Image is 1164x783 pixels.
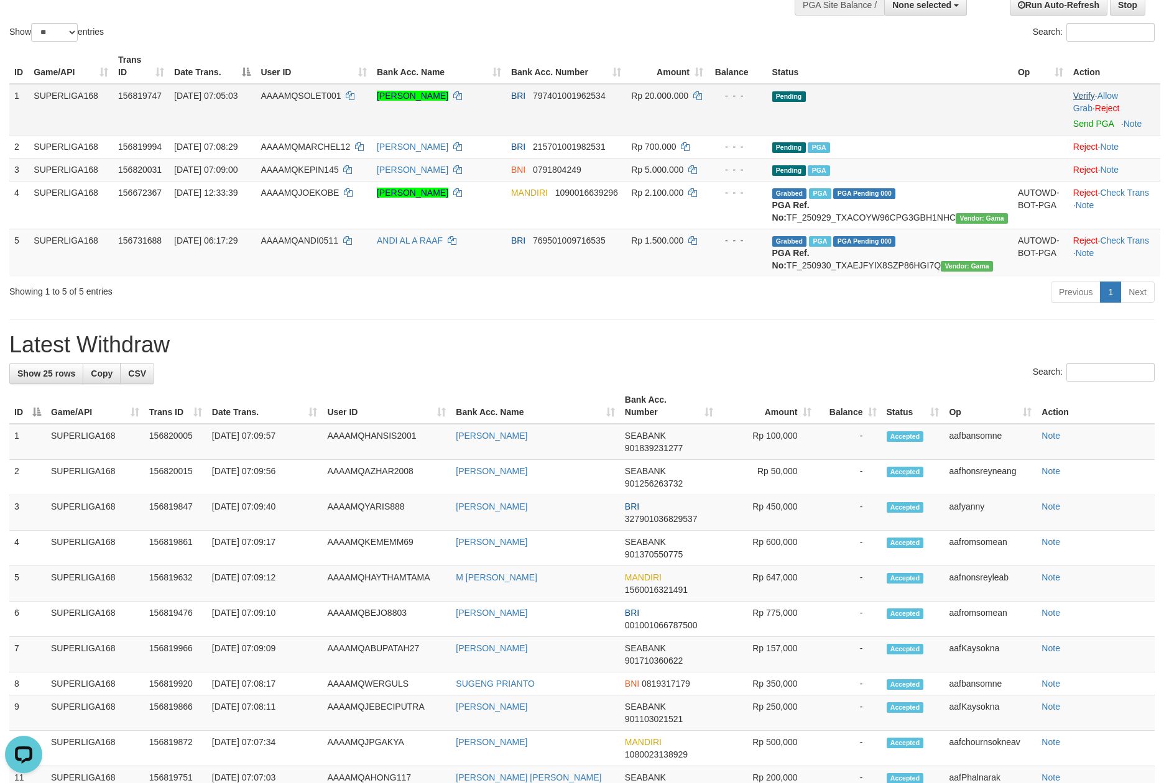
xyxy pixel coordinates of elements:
[718,566,816,602] td: Rp 647,000
[1073,165,1098,175] a: Reject
[944,388,1037,424] th: Op: activate to sort column ascending
[1076,248,1094,258] a: Note
[944,460,1037,495] td: aafhonsreyneang
[1013,181,1068,229] td: AUTOWD-BOT-PGA
[1033,23,1155,42] label: Search:
[941,261,993,272] span: Vendor URL: https://trx31.1velocity.biz
[887,738,924,748] span: Accepted
[29,158,113,181] td: SUPERLIGA168
[625,656,683,666] span: Copy 901710360622 to clipboard
[144,695,207,731] td: 156819866
[456,537,527,547] a: [PERSON_NAME]
[1100,282,1121,303] a: 1
[772,165,806,176] span: Pending
[956,213,1008,224] span: Vendor URL: https://trx31.1velocity.biz
[46,637,144,672] td: SUPERLIGA168
[625,478,683,488] span: Copy 901256263732 to clipboard
[718,460,816,495] td: Rp 50,000
[46,672,144,695] td: SUPERLIGA168
[128,369,146,378] span: CSV
[625,702,666,712] span: SEABANK
[1068,181,1160,229] td: · ·
[144,672,207,695] td: 156819920
[631,91,688,101] span: Rp 20.000.000
[29,181,113,229] td: SUPERLIGA168
[625,772,666,782] span: SEABANK
[322,566,451,602] td: AAAAMQHAYTHAMTAMA
[1042,679,1060,689] a: Note
[9,695,46,731] td: 9
[809,236,831,247] span: Marked by aafromsomean
[456,737,527,747] a: [PERSON_NAME]
[1073,91,1118,113] a: Allow Grab
[1042,537,1060,547] a: Note
[377,91,448,101] a: [PERSON_NAME]
[887,644,924,654] span: Accepted
[9,495,46,531] td: 3
[718,695,816,731] td: Rp 250,000
[1042,466,1060,476] a: Note
[29,229,113,277] td: SUPERLIGA168
[144,495,207,531] td: 156819847
[261,236,338,245] span: AAAAMQANDI0511
[772,142,806,153] span: Pending
[9,566,46,602] td: 5
[1073,91,1118,113] span: ·
[322,495,451,531] td: AAAAMQYARIS888
[174,142,238,152] span: [DATE] 07:08:29
[887,573,924,584] span: Accepted
[944,695,1037,731] td: aafKaysokna
[718,424,816,460] td: Rp 100,000
[816,460,882,495] td: -
[456,572,537,582] a: M [PERSON_NAME]
[207,495,323,531] td: [DATE] 07:09:40
[5,5,42,42] button: Open LiveChat chat widget
[144,388,207,424] th: Trans ID: activate to sort column ascending
[1037,388,1155,424] th: Action
[377,142,448,152] a: [PERSON_NAME]
[9,424,46,460] td: 1
[207,424,323,460] td: [DATE] 07:09:57
[144,424,207,460] td: 156820005
[1095,103,1120,113] a: Reject
[1073,236,1098,245] a: Reject
[887,608,924,619] span: Accepted
[718,388,816,424] th: Amount: activate to sort column ascending
[626,48,708,84] th: Amount: activate to sort column ascending
[261,188,339,198] span: AAAAMQJOEKOBE
[29,135,113,158] td: SUPERLIGA168
[1073,142,1098,152] a: Reject
[511,188,548,198] span: MANDIRI
[511,142,525,152] span: BRI
[625,572,662,582] span: MANDIRI
[625,585,688,595] span: Copy 1560016321491 to clipboard
[816,672,882,695] td: -
[944,731,1037,766] td: aafchournsokneav
[9,672,46,695] td: 8
[207,637,323,672] td: [DATE] 07:09:09
[887,467,924,477] span: Accepted
[944,566,1037,602] td: aafnonsreyleab
[207,388,323,424] th: Date Trans.: activate to sort column ascending
[1068,84,1160,135] td: · ·
[9,181,29,229] td: 4
[1042,608,1060,618] a: Note
[944,495,1037,531] td: aafyanny
[1100,165,1119,175] a: Note
[322,695,451,731] td: AAAAMQJEBECIPUTRA
[887,502,924,513] span: Accepted
[713,234,762,247] div: - - -
[29,48,113,84] th: Game/API: activate to sort column ascending
[625,737,662,747] span: MANDIRI
[625,514,698,524] span: Copy 327901036829537 to clipboard
[456,702,527,712] a: [PERSON_NAME]
[1068,158,1160,181] td: ·
[533,142,606,152] span: Copy 215701001982531 to clipboard
[1068,229,1160,277] td: · ·
[816,695,882,731] td: -
[767,181,1013,229] td: TF_250929_TXACOYW96CPG3GBH1NHC
[718,495,816,531] td: Rp 450,000
[31,23,78,42] select: Showentries
[1120,282,1155,303] a: Next
[1042,572,1060,582] a: Note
